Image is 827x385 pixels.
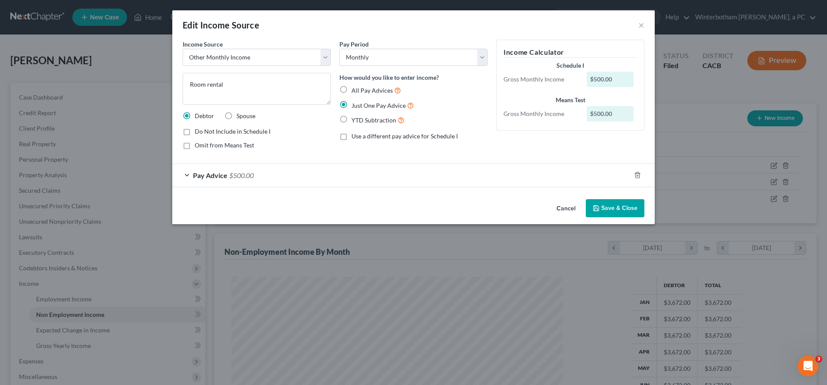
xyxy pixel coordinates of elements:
[499,110,582,118] div: Gross Monthly Income
[638,20,644,30] button: ×
[183,41,223,48] span: Income Source
[504,61,637,70] div: Schedule I
[229,171,254,179] span: $500.00
[195,128,270,135] span: Do Not Include in Schedule I
[236,112,255,119] span: Spouse
[193,171,227,179] span: Pay Advice
[504,47,637,58] h5: Income Calculator
[339,73,439,82] label: How would you like to enter income?
[351,87,393,94] span: All Pay Advices
[815,356,822,363] span: 3
[351,132,458,140] span: Use a different pay advice for Schedule I
[499,75,582,84] div: Gross Monthly Income
[351,116,396,124] span: YTD Subtraction
[195,112,214,119] span: Debtor
[586,199,644,217] button: Save & Close
[339,40,369,49] label: Pay Period
[798,356,818,376] iframe: Intercom live chat
[587,72,634,87] div: $500.00
[195,141,254,149] span: Omit from Means Test
[587,106,634,122] div: $500.00
[351,102,406,109] span: Just One Pay Advice
[504,96,637,104] div: Means Test
[183,19,259,31] div: Edit Income Source
[550,200,582,217] button: Cancel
